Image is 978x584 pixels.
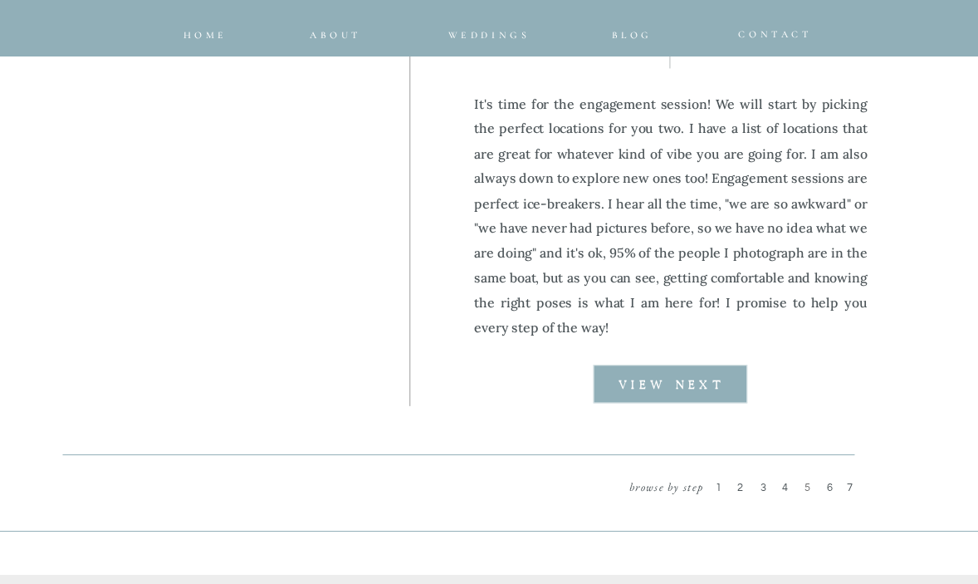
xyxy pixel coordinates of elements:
span: Blog [612,29,653,41]
span: 3 [760,483,770,494]
span: 2 [737,483,747,494]
a: home [182,26,229,36]
a: about [310,26,356,36]
a: 2 [737,481,756,502]
span: 1 [716,483,726,494]
a: Weddings [435,26,543,37]
span: Weddings [448,29,531,41]
span: CONTACT [738,28,812,40]
a: 6 [827,481,845,502]
b: VIEW NEXT [619,380,725,391]
span: 5 [804,483,814,494]
a: 7 [847,481,865,502]
a: VIEW NEXT [594,378,750,391]
a: 5 [804,481,823,502]
a: 1 [716,481,734,502]
a: CONTACT [738,25,797,36]
p: It's time for the engagement session! We will start by picking the perfect locations for you two.... [474,91,867,349]
a: 4 [782,481,796,502]
p: browse by step [584,477,703,495]
span: home [183,29,227,41]
a: 3 [760,481,773,502]
a: Blog [599,26,666,36]
span: 4 [782,483,792,494]
span: 6 [827,483,837,494]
